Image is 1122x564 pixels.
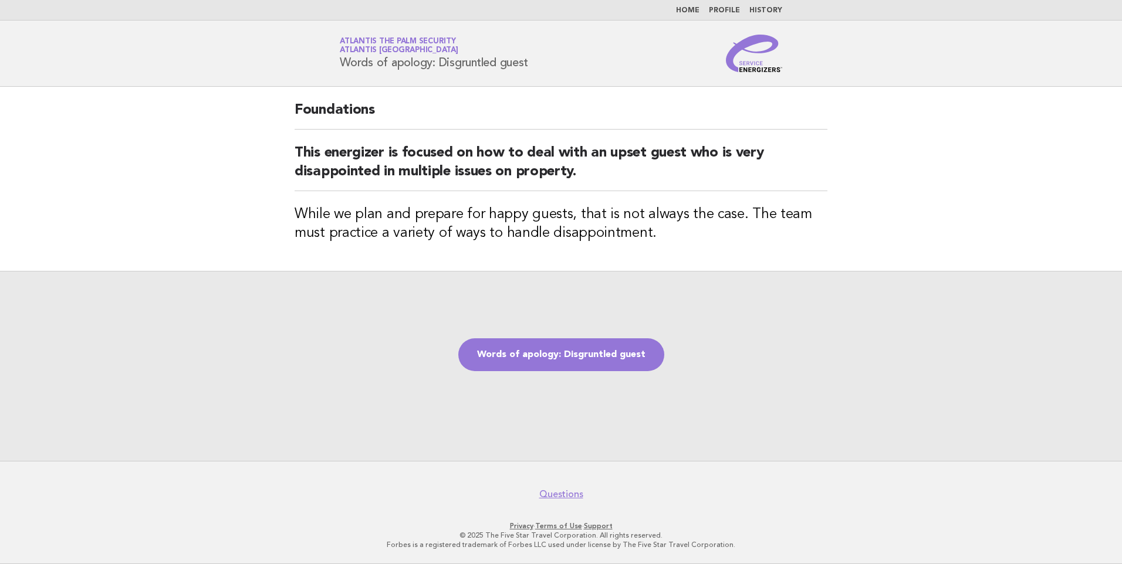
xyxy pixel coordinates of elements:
a: Privacy [510,522,533,530]
p: Forbes is a registered trademark of Forbes LLC used under license by The Five Star Travel Corpora... [202,540,920,549]
p: © 2025 The Five Star Travel Corporation. All rights reserved. [202,531,920,540]
h2: This energizer is focused on how to deal with an upset guest who is very disappointed in multiple... [295,144,827,191]
img: Service Energizers [726,35,782,72]
h2: Foundations [295,101,827,130]
h3: While we plan and prepare for happy guests, that is not always the case. The team must practice a... [295,205,827,243]
a: History [749,7,782,14]
span: Atlantis [GEOGRAPHIC_DATA] [340,47,458,55]
a: Profile [709,7,740,14]
a: Atlantis The Palm SecurityAtlantis [GEOGRAPHIC_DATA] [340,38,458,54]
a: Support [584,522,613,530]
p: · · [202,521,920,531]
h1: Words of apology: Disgruntled guest [340,38,528,69]
a: Terms of Use [535,522,582,530]
a: Questions [539,488,583,500]
a: Words of apology: Disgruntled guest [458,338,664,371]
a: Home [676,7,699,14]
